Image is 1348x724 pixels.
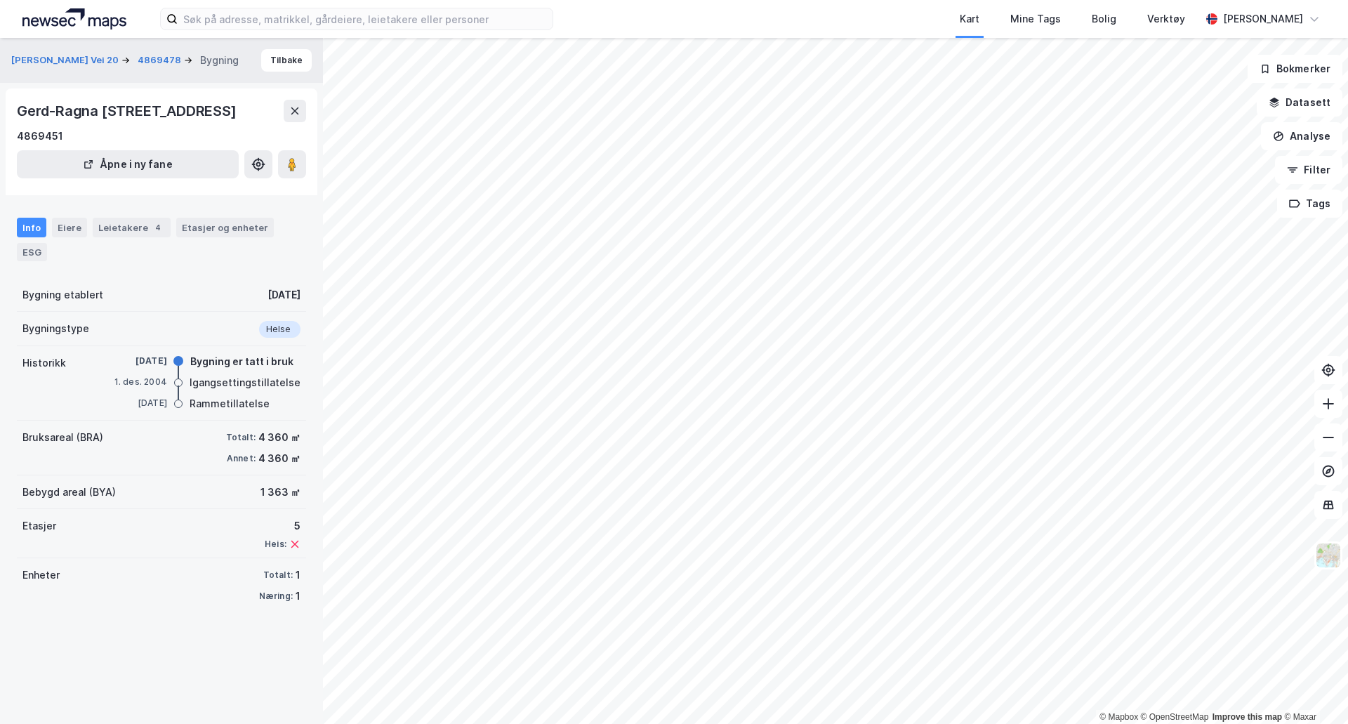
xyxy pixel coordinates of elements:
[11,53,121,67] button: [PERSON_NAME] Vei 20
[1092,11,1116,27] div: Bolig
[259,591,293,602] div: Næring:
[17,150,239,178] button: Åpne i ny fane
[22,567,60,584] div: Enheter
[1315,542,1342,569] img: Z
[263,570,293,581] div: Totalt:
[17,100,239,122] div: Gerd-Ragna [STREET_ADDRESS]
[1141,712,1209,722] a: OpenStreetMap
[1147,11,1185,27] div: Verktøy
[22,355,66,371] div: Historikk
[1248,55,1342,83] button: Bokmerker
[1261,122,1342,150] button: Analyse
[22,287,103,303] div: Bygning etablert
[258,450,300,467] div: 4 360 ㎡
[190,374,300,391] div: Igangsettingstillatelse
[1278,657,1348,724] div: Kontrollprogram for chat
[267,287,300,303] div: [DATE]
[260,484,300,501] div: 1 363 ㎡
[178,8,553,29] input: Søk på adresse, matrikkel, gårdeiere, leietakere eller personer
[190,353,293,370] div: Bygning er tatt i bruk
[111,397,167,409] div: [DATE]
[22,484,116,501] div: Bebygd areal (BYA)
[52,218,87,237] div: Eiere
[22,8,126,29] img: logo.a4113a55bc3d86da70a041830d287a7e.svg
[22,320,89,337] div: Bygningstype
[182,221,268,234] div: Etasjer og enheter
[93,218,171,237] div: Leietakere
[1275,156,1342,184] button: Filter
[1277,190,1342,218] button: Tags
[151,221,165,235] div: 4
[1212,712,1282,722] a: Improve this map
[960,11,979,27] div: Kart
[17,128,63,145] div: 4869451
[200,52,239,69] div: Bygning
[1278,657,1348,724] iframe: Chat Widget
[17,218,46,237] div: Info
[226,432,256,443] div: Totalt:
[111,355,167,367] div: [DATE]
[265,518,300,534] div: 5
[1010,11,1061,27] div: Mine Tags
[17,243,47,261] div: ESG
[190,395,270,412] div: Rammetillatelse
[1099,712,1138,722] a: Mapbox
[22,518,56,534] div: Etasjer
[111,376,167,388] div: 1. des. 2004
[265,539,286,550] div: Heis:
[296,588,300,605] div: 1
[1257,88,1342,117] button: Datasett
[227,453,256,464] div: Annet:
[138,53,184,67] button: 4869478
[1223,11,1303,27] div: [PERSON_NAME]
[22,429,103,446] div: Bruksareal (BRA)
[258,429,300,446] div: 4 360 ㎡
[296,567,300,584] div: 1
[261,49,312,72] button: Tilbake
